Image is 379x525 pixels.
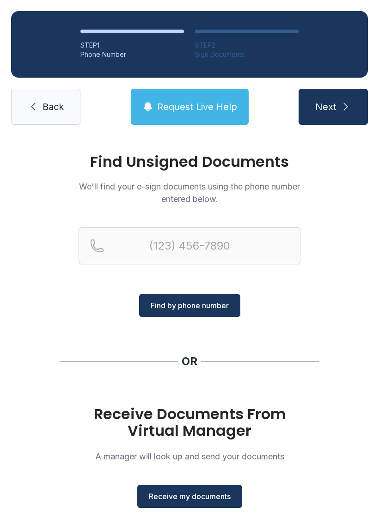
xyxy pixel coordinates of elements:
[151,300,229,311] span: Find by phone number
[315,100,336,113] span: Next
[43,100,64,113] span: Back
[182,354,197,369] div: OR
[195,41,299,50] div: STEP 2
[79,180,300,205] p: We'll find your e-sign documents using the phone number entered below.
[79,450,300,463] p: A manager will look up and send your documents
[79,406,300,439] h1: Receive Documents From Virtual Manager
[195,50,299,59] div: Sign Documents
[149,491,231,502] span: Receive my documents
[79,227,300,264] input: Reservation phone number
[80,41,184,50] div: STEP 1
[157,100,237,113] span: Request Live Help
[80,50,184,59] div: Phone Number
[79,154,300,169] h1: Find Unsigned Documents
